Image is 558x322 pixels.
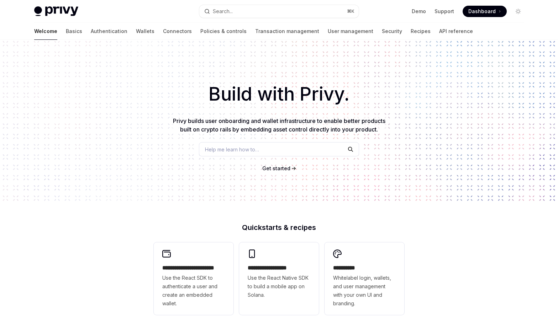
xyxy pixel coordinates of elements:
[439,23,473,40] a: API reference
[66,23,82,40] a: Basics
[248,274,310,299] span: Use the React Native SDK to build a mobile app on Solana.
[512,6,524,17] button: Toggle dark mode
[255,23,319,40] a: Transaction management
[162,274,225,308] span: Use the React SDK to authenticate a user and create an embedded wallet.
[239,242,319,315] a: **** **** **** ***Use the React Native SDK to build a mobile app on Solana.
[325,242,404,315] a: **** *****Whitelabel login, wallets, and user management with your own UI and branding.
[200,23,247,40] a: Policies & controls
[262,165,290,172] a: Get started
[136,23,154,40] a: Wallets
[435,8,454,15] a: Support
[213,7,233,16] div: Search...
[262,165,290,171] span: Get started
[328,23,373,40] a: User management
[199,5,359,18] button: Open search
[91,23,127,40] a: Authentication
[412,8,426,15] a: Demo
[468,8,496,15] span: Dashboard
[205,146,259,153] span: Help me learn how to…
[333,274,396,308] span: Whitelabel login, wallets, and user management with your own UI and branding.
[463,6,507,17] a: Dashboard
[34,6,78,16] img: light logo
[11,80,547,108] h1: Build with Privy.
[34,23,57,40] a: Welcome
[382,23,402,40] a: Security
[173,117,385,133] span: Privy builds user onboarding and wallet infrastructure to enable better products built on crypto ...
[163,23,192,40] a: Connectors
[347,9,354,14] span: ⌘ K
[154,224,404,231] h2: Quickstarts & recipes
[411,23,431,40] a: Recipes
